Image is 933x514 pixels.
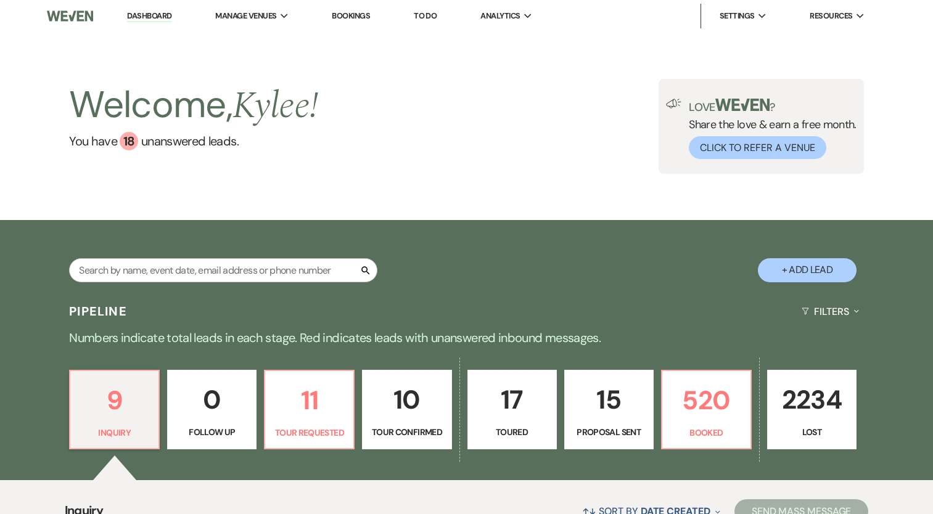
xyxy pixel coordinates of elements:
span: Resources [810,10,852,22]
a: 2234Lost [767,370,857,450]
span: Kylee ! [232,78,318,134]
p: 520 [670,380,743,421]
span: Settings [720,10,755,22]
h3: Pipeline [69,303,127,320]
div: 18 [120,132,138,150]
p: Booked [670,426,743,439]
button: + Add Lead [758,258,857,282]
p: Inquiry [78,426,151,439]
p: Follow Up [175,425,249,439]
span: Analytics [480,10,520,22]
span: Manage Venues [215,10,276,22]
div: Share the love & earn a free month. [681,99,857,159]
a: 0Follow Up [167,370,257,450]
input: Search by name, event date, email address or phone number [69,258,377,282]
a: Dashboard [127,10,171,22]
img: Weven Logo [47,3,93,29]
p: Lost [775,425,849,439]
a: To Do [414,10,437,21]
p: Toured [475,425,549,439]
p: 2234 [775,379,849,420]
p: Love ? [689,99,857,113]
button: Filters [797,295,864,328]
p: Tour Confirmed [370,425,443,439]
a: You have 18 unanswered leads. [69,132,318,150]
p: Numbers indicate total leads in each stage. Red indicates leads with unanswered inbound messages. [23,328,911,348]
a: 17Toured [467,370,557,450]
p: 0 [175,379,249,420]
a: 15Proposal Sent [564,370,654,450]
a: 9Inquiry [69,370,160,450]
p: 15 [572,379,646,420]
button: Click to Refer a Venue [689,136,826,159]
a: 11Tour Requested [264,370,355,450]
a: 520Booked [661,370,752,450]
a: 10Tour Confirmed [362,370,451,450]
img: loud-speaker-illustration.svg [666,99,681,108]
p: 10 [370,379,443,420]
p: Proposal Sent [572,425,646,439]
h2: Welcome, [69,79,318,132]
p: 17 [475,379,549,420]
p: 11 [273,380,346,421]
p: 9 [78,380,151,421]
img: weven-logo-green.svg [715,99,770,111]
a: Bookings [332,10,370,21]
p: Tour Requested [273,426,346,439]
